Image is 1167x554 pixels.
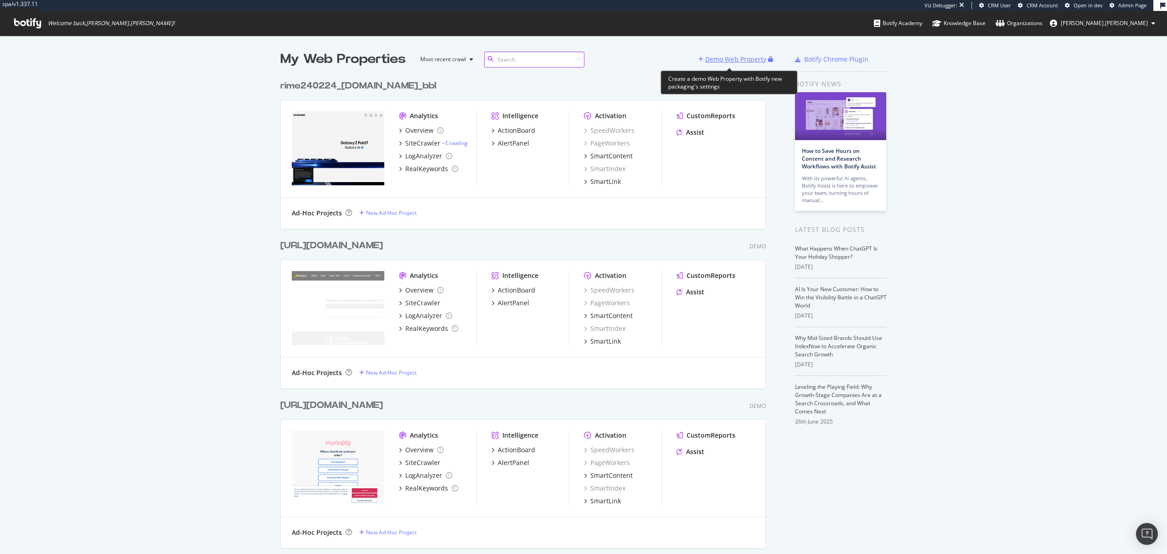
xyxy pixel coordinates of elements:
[584,311,633,320] a: SmartContent
[1018,2,1058,9] a: CRM Account
[405,445,434,455] div: Overview
[590,311,633,320] div: SmartContent
[405,311,442,320] div: LogAnalyzer
[399,139,468,148] a: SiteCrawler- Crawling
[445,139,468,147] a: Crawling
[979,2,1011,9] a: CRM User
[705,55,766,64] div: Demo Web Property
[932,11,986,36] a: Knowledge Base
[1074,2,1103,9] span: Open in dev
[795,285,887,309] a: AI Is Your New Customer: How to Win the Visibility Battle in a ChatGPT World
[584,445,635,455] a: SpeedWorkers
[795,263,887,271] div: [DATE]
[687,111,735,120] div: CustomReports
[584,298,630,308] div: PageWorkers
[410,431,438,440] div: Analytics
[280,239,387,252] a: [URL][DOMAIN_NAME]
[366,369,417,376] div: New Ad-Hoc Project
[584,177,621,186] a: SmartLink
[491,139,529,148] a: AlertPanel
[399,458,440,467] a: SiteCrawler
[874,19,922,28] div: Botify Academy
[399,152,452,161] a: LogAnalyzer
[491,286,535,295] a: ActionBoard
[584,164,625,173] div: SmartIndex
[802,175,879,204] div: With its powerful AI agents, Botify Assist is here to empower your team, turning hours of manual…
[410,271,438,280] div: Analytics
[584,337,621,346] a: SmartLink
[795,383,882,415] a: Leveling the Playing Field: Why Growth-Stage Companies Are at a Search Crossroads, and What Comes...
[405,324,448,333] div: RealKeywords
[924,2,957,9] div: Viz Debugger:
[749,402,766,410] div: Demo
[584,126,635,135] a: SpeedWorkers
[686,287,704,297] div: Assist
[661,71,797,94] div: Create a demo Web Property with Botify new packaging's settings
[366,209,417,217] div: New Ad-Hoc Project
[280,79,436,93] div: rime240224_[DOMAIN_NAME]_bbl
[498,445,535,455] div: ActionBoard
[491,445,535,455] a: ActionBoard
[1043,16,1162,31] button: [PERSON_NAME].[PERSON_NAME]
[280,50,406,68] div: My Web Properties
[292,209,342,218] div: Ad-Hoc Projects
[292,271,384,345] img: jaycrawlseptember1_edreams.co.uk/_bbl
[491,126,535,135] a: ActionBoard
[590,152,633,161] div: SmartContent
[584,458,630,467] div: PageWorkers
[405,126,434,135] div: Overview
[405,458,440,467] div: SiteCrawler
[399,298,440,308] a: SiteCrawler
[595,111,626,120] div: Activation
[280,239,383,252] div: [URL][DOMAIN_NAME]
[686,447,704,456] div: Assist
[405,152,442,161] div: LogAnalyzer
[802,147,876,170] a: How to Save Hours on Content and Research Workflows with Botify Assist
[491,458,529,467] a: AlertPanel
[366,528,417,536] div: New Ad-Hoc Project
[399,324,458,333] a: RealKeywords
[595,271,626,280] div: Activation
[804,55,868,64] div: Botify Chrome Plugin
[420,57,466,62] div: Most recent crawl
[359,369,417,376] a: New Ad-Hoc Project
[491,298,529,308] a: AlertPanel
[502,111,538,120] div: Intelligence
[874,11,922,36] a: Botify Academy
[399,164,458,173] a: RealKeywords
[584,484,625,493] a: SmartIndex
[996,11,1043,36] a: Organizations
[292,431,384,505] img: jaycrawlseptember1_moonpig.com/uk/_bbl
[698,52,768,67] button: Demo Web Property
[498,126,535,135] div: ActionBoard
[405,298,440,308] div: SiteCrawler
[676,128,704,137] a: Assist
[399,126,444,135] a: Overview
[795,418,887,426] div: 26th June 2025
[590,497,621,506] div: SmartLink
[584,324,625,333] a: SmartIndex
[584,152,633,161] a: SmartContent
[795,361,887,369] div: [DATE]
[686,128,704,137] div: Assist
[1118,2,1146,9] span: Admin Page
[795,334,882,358] a: Why Mid-Sized Brands Should Use IndexNow to Accelerate Organic Search Growth
[399,311,452,320] a: LogAnalyzer
[584,139,630,148] div: PageWorkers
[498,139,529,148] div: AlertPanel
[280,399,387,412] a: [URL][DOMAIN_NAME]
[676,271,735,280] a: CustomReports
[1136,523,1158,545] div: Open Intercom Messenger
[1065,2,1103,9] a: Open in dev
[687,271,735,280] div: CustomReports
[676,431,735,440] a: CustomReports
[399,471,452,480] a: LogAnalyzer
[405,471,442,480] div: LogAnalyzer
[749,242,766,250] div: Demo
[584,286,635,295] a: SpeedWorkers
[442,139,468,147] div: -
